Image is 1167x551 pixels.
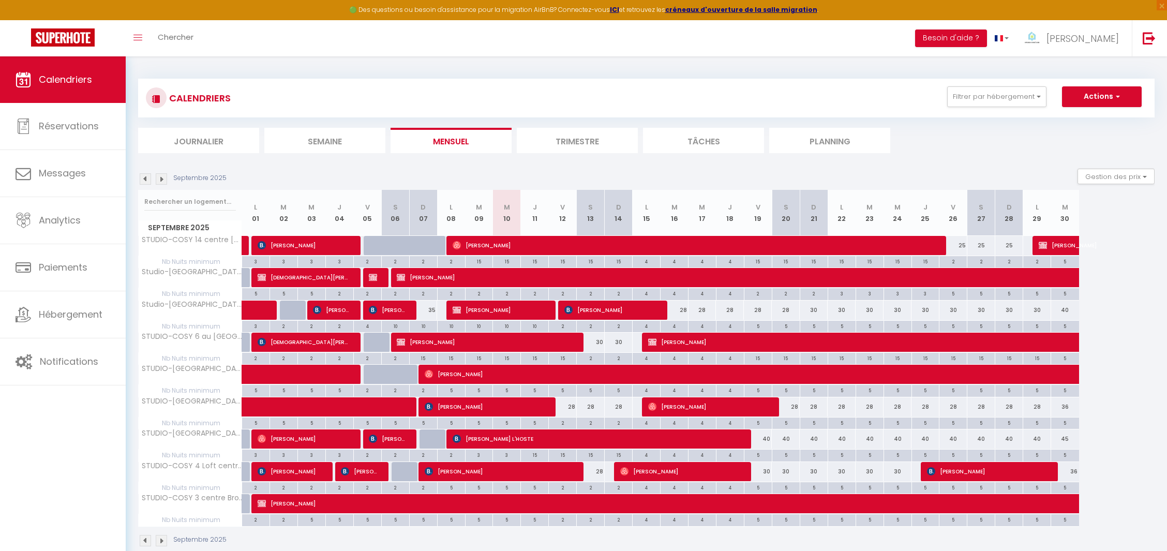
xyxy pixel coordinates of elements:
div: 5 [995,288,1023,298]
div: 5 [744,385,772,395]
h3: CALENDRIERS [167,86,231,110]
span: STUDIO-COSY 14 centre [GEOGRAPHIC_DATA] [140,236,244,244]
div: 15 [912,256,939,266]
div: 3 [828,288,856,298]
button: Gestion des prix [1078,169,1155,184]
span: STUDIO-COSY 6 au [GEOGRAPHIC_DATA] [140,333,244,340]
div: 30 [800,301,828,320]
th: 21 [800,190,828,236]
div: 5 [884,321,911,331]
div: 5 [521,385,548,395]
span: [PERSON_NAME] [425,364,1067,384]
div: 4 [354,321,381,331]
span: [PERSON_NAME] [341,461,378,481]
abbr: J [923,202,927,212]
abbr: S [979,202,983,212]
div: 5 [912,321,939,331]
th: 10 [493,190,521,236]
div: 15 [856,256,884,266]
th: 11 [521,190,549,236]
div: 3 [856,288,884,298]
abbr: J [533,202,537,212]
div: 4 [633,385,660,395]
span: [PERSON_NAME] [453,235,937,255]
abbr: M [671,202,678,212]
div: 2 [270,353,297,363]
div: 5 [1051,321,1079,331]
div: 3 [326,256,353,266]
th: 05 [353,190,381,236]
div: 2 [326,288,353,298]
span: Notifications [40,355,98,368]
span: Nb Nuits minimum [139,288,242,300]
div: 5 [438,385,465,395]
span: Réservations [39,120,99,132]
div: 15 [577,256,604,266]
div: 2 [995,256,1023,266]
div: 5 [800,385,828,395]
div: 2 [577,288,604,298]
span: [PERSON_NAME] [564,300,657,320]
div: 2 [410,256,437,266]
div: 5 [242,288,270,298]
div: 4 [689,288,716,298]
div: 30 [1023,301,1051,320]
div: 2 [326,321,353,331]
abbr: M [280,202,287,212]
div: 2 [382,288,409,298]
span: Analytics [39,214,81,227]
div: 15 [549,256,576,266]
li: Semaine [264,128,385,153]
div: 3 [242,256,270,266]
div: 25 [967,236,995,255]
div: 5 [493,385,520,395]
span: Nb Nuits minimum [139,385,242,396]
div: 5 [744,321,772,331]
div: 5 [1051,288,1079,298]
div: 5 [828,321,856,331]
div: 4 [633,353,660,363]
span: [PERSON_NAME] [425,397,546,416]
abbr: D [616,202,621,212]
span: STUDIO-[GEOGRAPHIC_DATA] [140,365,244,373]
div: 2 [744,288,772,298]
div: 15 [438,353,465,363]
div: 5 [298,288,325,298]
div: 2 [298,353,325,363]
div: 25 [939,236,967,255]
div: 5 [772,321,800,331]
div: 28 [577,397,605,416]
div: 5 [884,385,911,395]
div: 2 [354,288,381,298]
abbr: J [728,202,732,212]
div: 15 [493,256,520,266]
span: Paiements [39,261,87,274]
div: 15 [856,353,884,363]
div: 30 [856,301,884,320]
button: Actions [1062,86,1142,107]
div: 2 [772,288,800,298]
abbr: J [337,202,341,212]
span: [PERSON_NAME] [453,300,546,320]
abbr: M [699,202,705,212]
div: 4 [633,321,660,331]
div: 5 [772,385,800,395]
div: 4 [689,353,716,363]
div: 4 [661,385,688,395]
div: 15 [800,353,828,363]
span: Chercher [158,32,193,42]
div: 5 [939,321,967,331]
th: 06 [381,190,409,236]
div: 4 [716,256,744,266]
span: STUDIO-[GEOGRAPHIC_DATA] [140,397,244,405]
div: 2 [605,288,632,298]
div: 5 [1051,385,1079,395]
th: 29 [1023,190,1051,236]
abbr: V [756,202,760,212]
th: 03 [297,190,325,236]
th: 18 [716,190,744,236]
abbr: M [476,202,482,212]
div: 28 [772,397,800,416]
span: [PERSON_NAME] [258,235,351,255]
span: Messages [39,167,86,180]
